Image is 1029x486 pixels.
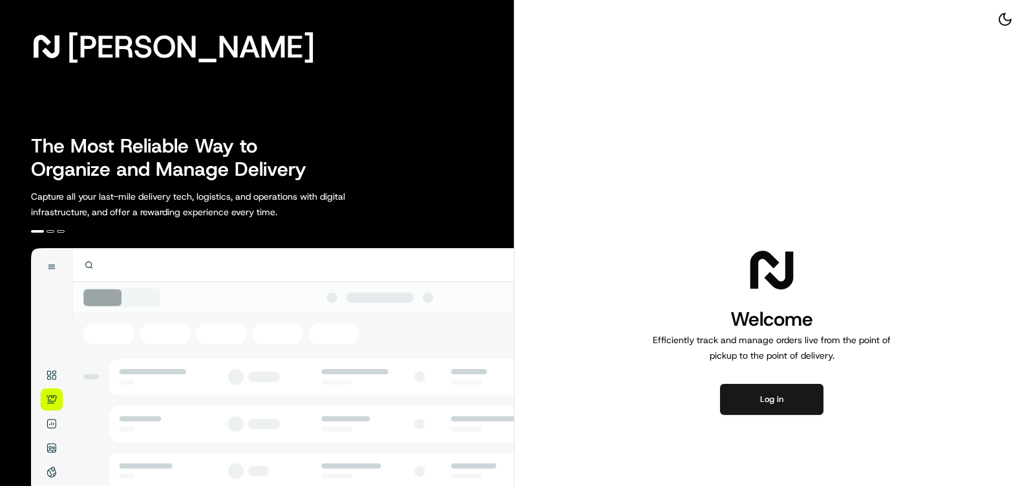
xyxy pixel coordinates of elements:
button: Log in [720,384,823,415]
p: Efficiently track and manage orders live from the point of pickup to the point of delivery. [648,332,896,363]
h1: Welcome [648,306,896,332]
p: Capture all your last-mile delivery tech, logistics, and operations with digital infrastructure, ... [31,189,403,220]
h2: The Most Reliable Way to Organize and Manage Delivery [31,134,321,181]
span: [PERSON_NAME] [67,34,315,59]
